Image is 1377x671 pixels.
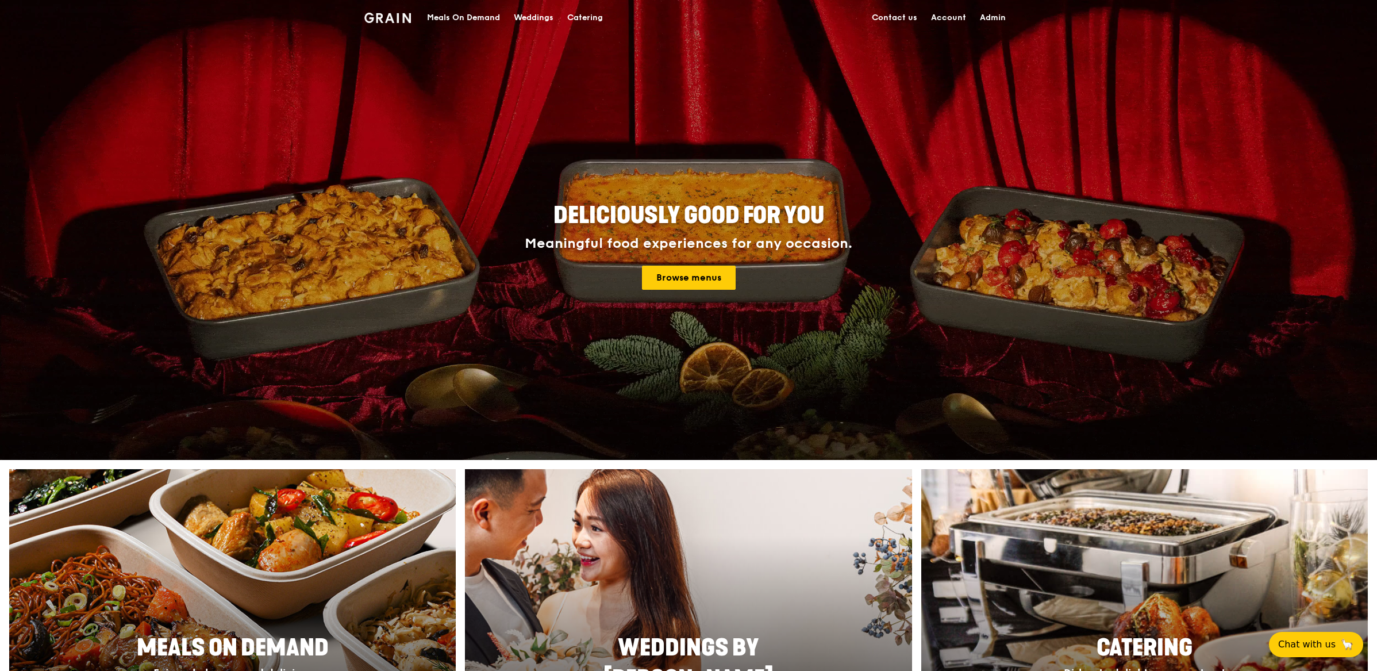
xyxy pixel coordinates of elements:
a: Catering [560,1,610,35]
span: Deliciously good for you [553,202,824,229]
a: Contact us [865,1,924,35]
div: Meaningful food experiences for any occasion. [482,236,895,252]
a: Weddings [507,1,560,35]
a: Account [924,1,973,35]
img: Grain [364,13,411,23]
button: Chat with us🦙 [1269,632,1363,657]
span: Chat with us [1278,638,1336,651]
span: Meals On Demand [137,634,329,662]
div: Weddings [514,1,553,35]
div: Catering [567,1,603,35]
a: Browse menus [642,266,736,290]
span: Catering [1097,634,1193,662]
span: 🦙 [1340,638,1354,651]
div: Meals On Demand [427,1,500,35]
a: Admin [973,1,1013,35]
